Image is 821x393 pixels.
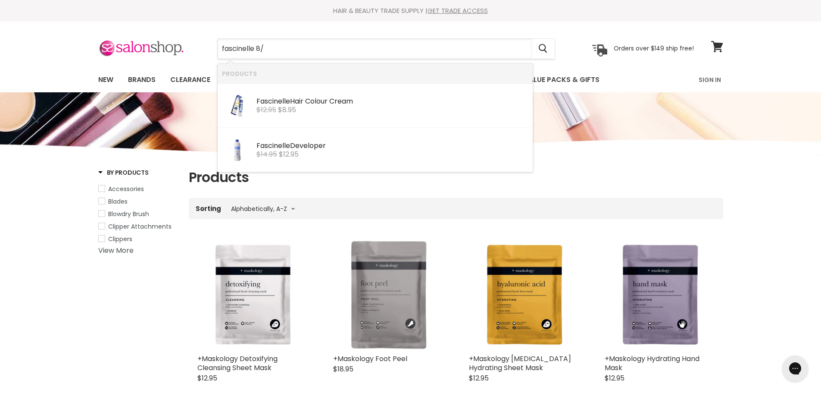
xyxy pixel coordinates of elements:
button: Search [532,39,555,59]
a: +Maskology Detoxifying Cleansing Sheet Mask [197,354,278,373]
a: GET TRADE ACCESS [428,6,488,15]
span: Clipper Attachments [108,222,172,231]
a: +Maskology Hydrating Hand Mask [605,354,699,373]
span: $12.95 [279,149,299,159]
a: Accessories [98,184,178,194]
img: developer_30vol_sq_9c5d28a5-83d9-40f2-900a-9b726c942da5_200x.jpg [225,132,249,168]
b: Fascinelle [256,96,290,106]
form: Product [217,38,555,59]
label: Sorting [196,205,221,212]
iframe: Gorgias live chat messenger [778,352,812,384]
div: Developer [256,142,528,151]
s: $12.95 [256,105,276,115]
span: Accessories [108,185,144,193]
li: Products [218,64,533,83]
ul: Main menu [92,67,650,92]
a: Clippers [98,234,178,244]
a: Blowdry Brush [98,209,178,219]
a: Clearance [164,71,217,89]
img: +Maskology Hyaluronic Acid Hydrating Sheet Mask [469,240,579,350]
a: +Maskology Foot Peel [333,354,407,364]
img: +Maskology Foot Peel [333,240,443,350]
span: Clippers [108,235,132,243]
span: $12.95 [605,373,624,383]
a: +Maskology [MEDICAL_DATA] Hydrating Sheet Mask [469,354,571,373]
a: Value Packs & Gifts [518,71,606,89]
a: New [92,71,120,89]
a: Blades [98,197,178,206]
b: Fascinelle [256,141,290,151]
nav: Main [87,67,734,92]
img: +Maskology Hydrating Hand Mask [605,240,715,350]
p: Orders over $149 ship free! [614,44,694,52]
div: HAIR & BEAUTY TRADE SUPPLY | [87,6,734,15]
span: $18.95 [333,364,353,374]
h1: Products [189,168,723,186]
div: Hair Colour Cream [256,97,528,107]
span: $12.95 [197,373,217,383]
a: Clipper Attachments [98,222,178,231]
a: Brands [122,71,162,89]
a: View More [98,245,134,255]
span: $8.95 [278,105,296,115]
span: $12.95 [469,373,489,383]
span: Blades [108,197,128,206]
s: $14.95 [256,149,277,159]
input: Search [218,39,532,59]
li: Products: Fascinelle Developer [218,128,533,172]
img: +Maskology Detoxifying Cleansing Sheet Mask [197,240,307,350]
span: Blowdry Brush [108,210,149,218]
h3: By Products [98,168,149,177]
li: Products: Fascinelle Hair Colour Cream [218,83,533,128]
a: Sign In [693,71,726,89]
img: VF10_200x.jpg [225,88,249,124]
